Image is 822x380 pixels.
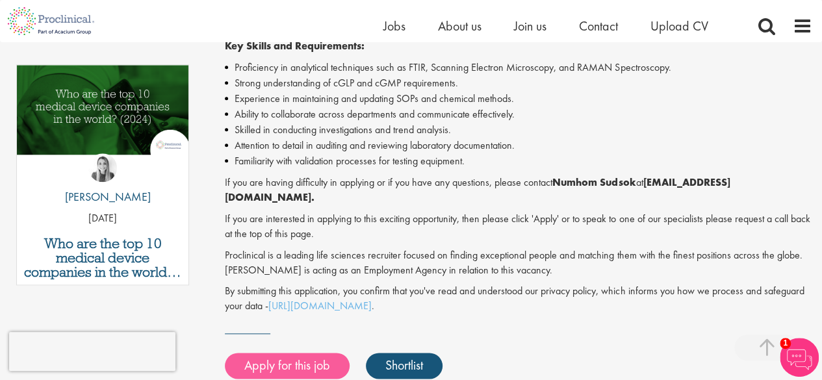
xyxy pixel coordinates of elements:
p: If you are interested in applying to this exciting opportunity, then please click 'Apply' or to s... [225,212,812,242]
li: Ability to collaborate across departments and communicate effectively. [225,107,812,122]
a: Upload CV [650,18,708,34]
a: Contact [579,18,618,34]
li: Familiarity with validation processes for testing equipment. [225,153,812,169]
iframe: reCAPTCHA [9,332,175,371]
p: [DATE] [17,211,188,226]
p: Proclinical is a leading life sciences recruiter focused on finding exceptional people and matchi... [225,248,812,278]
a: Join us [514,18,546,34]
li: Experience in maintaining and updating SOPs and chemical methods. [225,91,812,107]
li: Strong understanding of cGLP and cGMP requirements. [225,75,812,91]
li: Proficiency in analytical techniques such as FTIR, Scanning Electron Microscopy, and RAMAN Spectr... [225,60,812,75]
li: Skilled in conducting investigations and trend analysis. [225,122,812,138]
strong: Numhom Sudsok [552,175,636,189]
a: About us [438,18,482,34]
li: Attention to detail in auditing and reviewing laboratory documentation. [225,138,812,153]
span: 1 [780,338,791,349]
strong: [EMAIL_ADDRESS][DOMAIN_NAME]. [225,175,730,204]
p: By submitting this application, you confirm that you've read and understood our privacy policy, w... [225,284,812,314]
a: Who are the top 10 medical device companies in the world in [DATE]? [23,236,182,279]
a: Apply for this job [225,353,350,379]
a: Jobs [383,18,405,34]
p: [PERSON_NAME] [55,188,151,205]
a: Hannah Burke [PERSON_NAME] [55,153,151,212]
img: Hannah Burke [88,153,117,182]
p: If you are having difficulty in applying or if you have any questions, please contact at [225,175,812,205]
a: Shortlist [366,353,443,379]
a: [URL][DOMAIN_NAME] [268,299,372,312]
img: Chatbot [780,338,819,377]
a: Link to a post [17,65,188,180]
strong: Key Skills and Requirements: [225,39,365,53]
img: Top 10 Medical Device Companies 2024 [17,65,188,154]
